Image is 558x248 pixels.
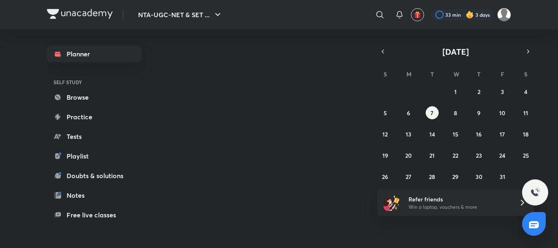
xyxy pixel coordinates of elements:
abbr: October 12, 2025 [382,130,388,138]
button: October 28, 2025 [426,170,439,183]
abbr: October 6, 2025 [407,109,410,117]
abbr: October 13, 2025 [406,130,411,138]
button: October 16, 2025 [472,127,485,141]
img: referral [384,194,400,211]
button: October 2, 2025 [472,85,485,98]
a: Doubts & solutions [47,168,142,184]
abbr: October 9, 2025 [477,109,480,117]
button: October 22, 2025 [449,149,462,162]
abbr: October 7, 2025 [431,109,433,117]
button: October 14, 2025 [426,127,439,141]
p: Win a laptop, vouchers & more [408,203,509,211]
abbr: October 28, 2025 [429,173,435,181]
a: Notes [47,187,142,203]
button: October 21, 2025 [426,149,439,162]
abbr: October 26, 2025 [382,173,388,181]
a: Planner [47,46,142,62]
abbr: October 1, 2025 [454,88,457,96]
img: streak [466,11,474,19]
button: October 8, 2025 [449,106,462,119]
abbr: October 19, 2025 [382,152,388,159]
button: October 7, 2025 [426,106,439,119]
abbr: October 30, 2025 [475,173,482,181]
button: October 4, 2025 [519,85,532,98]
abbr: Thursday [477,70,480,78]
button: October 24, 2025 [496,149,509,162]
abbr: October 5, 2025 [384,109,387,117]
abbr: Friday [501,70,504,78]
abbr: October 29, 2025 [452,173,458,181]
img: avatar [414,11,421,18]
abbr: October 20, 2025 [405,152,412,159]
button: October 23, 2025 [472,149,485,162]
a: Practice [47,109,142,125]
button: October 9, 2025 [472,106,485,119]
a: Free live classes [47,207,142,223]
button: October 30, 2025 [472,170,485,183]
abbr: October 14, 2025 [429,130,435,138]
button: October 11, 2025 [519,106,532,119]
abbr: October 18, 2025 [523,130,529,138]
abbr: October 23, 2025 [476,152,482,159]
abbr: October 17, 2025 [500,130,505,138]
abbr: October 21, 2025 [429,152,435,159]
abbr: October 31, 2025 [500,173,505,181]
abbr: Tuesday [431,70,434,78]
button: avatar [411,8,424,21]
button: [DATE] [388,46,522,57]
abbr: October 25, 2025 [523,152,529,159]
button: October 12, 2025 [379,127,392,141]
a: Company Logo [47,9,113,21]
abbr: October 15, 2025 [453,130,458,138]
button: October 13, 2025 [402,127,415,141]
button: October 5, 2025 [379,106,392,119]
abbr: October 27, 2025 [406,173,411,181]
img: Company Logo [47,9,113,19]
button: October 15, 2025 [449,127,462,141]
button: October 10, 2025 [496,106,509,119]
h6: SELF STUDY [47,75,142,89]
h6: Refer friends [408,195,509,203]
abbr: October 16, 2025 [476,130,482,138]
a: Browse [47,89,142,105]
abbr: Wednesday [453,70,459,78]
button: October 29, 2025 [449,170,462,183]
abbr: October 24, 2025 [499,152,505,159]
abbr: October 8, 2025 [454,109,457,117]
button: NTA-UGC-NET & SET ... [133,7,228,23]
button: October 27, 2025 [402,170,415,183]
abbr: October 11, 2025 [523,109,528,117]
abbr: October 3, 2025 [501,88,504,96]
abbr: October 10, 2025 [499,109,505,117]
button: October 20, 2025 [402,149,415,162]
button: October 18, 2025 [519,127,532,141]
img: ttu [530,188,540,197]
abbr: October 22, 2025 [453,152,458,159]
abbr: Sunday [384,70,387,78]
span: [DATE] [442,46,469,57]
a: Playlist [47,148,142,164]
img: Diksha Mishra [497,8,511,22]
button: October 19, 2025 [379,149,392,162]
button: October 17, 2025 [496,127,509,141]
a: Tests [47,128,142,145]
button: October 31, 2025 [496,170,509,183]
button: October 3, 2025 [496,85,509,98]
abbr: October 4, 2025 [524,88,527,96]
button: October 6, 2025 [402,106,415,119]
abbr: Saturday [524,70,527,78]
abbr: Monday [406,70,411,78]
button: October 1, 2025 [449,85,462,98]
abbr: October 2, 2025 [478,88,480,96]
button: October 25, 2025 [519,149,532,162]
button: October 26, 2025 [379,170,392,183]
